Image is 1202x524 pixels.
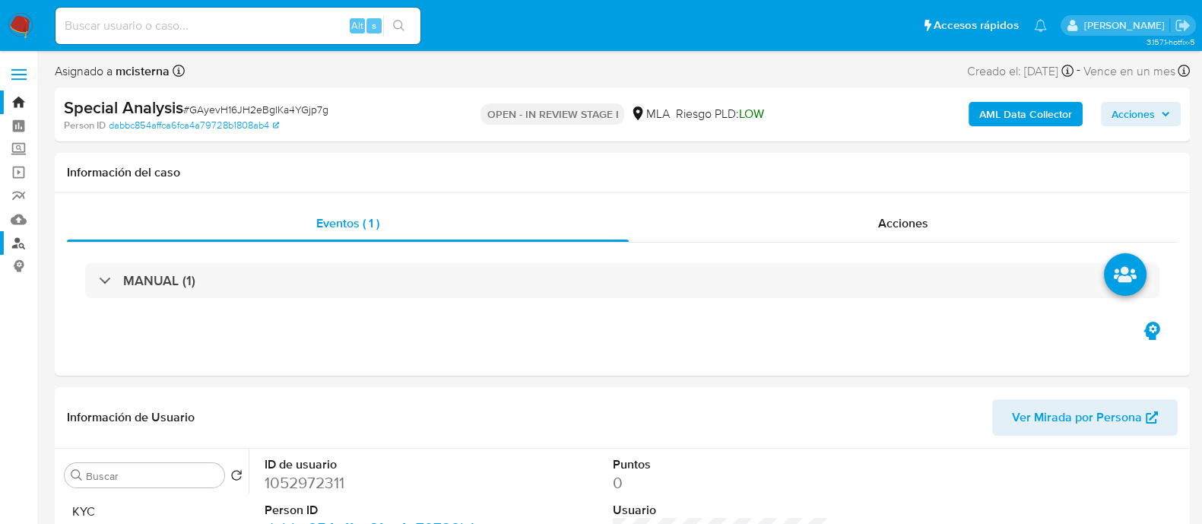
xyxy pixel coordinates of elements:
[67,410,195,425] h1: Información de Usuario
[1077,61,1080,81] span: -
[64,119,106,132] b: Person ID
[1034,19,1047,32] a: Notificaciones
[230,469,243,486] button: Volver al orden por defecto
[71,469,83,481] button: Buscar
[738,105,763,122] span: LOW
[383,15,414,37] button: search-icon
[1101,102,1181,126] button: Acciones
[1112,102,1155,126] span: Acciones
[55,63,170,80] span: Asignado a
[109,119,279,132] a: dabbc854affca6fca4a79728b1808ab4
[613,456,830,473] dt: Puntos
[67,165,1178,180] h1: Información del caso
[56,16,420,36] input: Buscar usuario o caso...
[613,472,830,494] dd: 0
[123,272,195,289] h3: MANUAL (1)
[351,18,363,33] span: Alt
[992,399,1178,436] button: Ver Mirada por Persona
[64,95,183,119] b: Special Analysis
[878,214,928,232] span: Acciones
[934,17,1019,33] span: Accesos rápidos
[265,502,482,519] dt: Person ID
[613,502,830,519] dt: Usuario
[967,61,1074,81] div: Creado el: [DATE]
[372,18,376,33] span: s
[630,106,669,122] div: MLA
[675,106,763,122] span: Riesgo PLD:
[113,62,170,80] b: mcisterna
[265,456,482,473] dt: ID de usuario
[979,102,1072,126] b: AML Data Collector
[265,472,482,494] dd: 1052972311
[1083,63,1175,80] span: Vence en un mes
[1175,17,1191,33] a: Salir
[1083,18,1169,33] p: milagros.cisterna@mercadolibre.com
[1012,399,1142,436] span: Ver Mirada por Persona
[86,469,218,483] input: Buscar
[183,102,328,117] span: # GAyevH16JH2eBgIKa4YGjp7g
[85,263,1159,298] div: MANUAL (1)
[480,103,624,125] p: OPEN - IN REVIEW STAGE I
[316,214,379,232] span: Eventos ( 1 )
[969,102,1083,126] button: AML Data Collector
